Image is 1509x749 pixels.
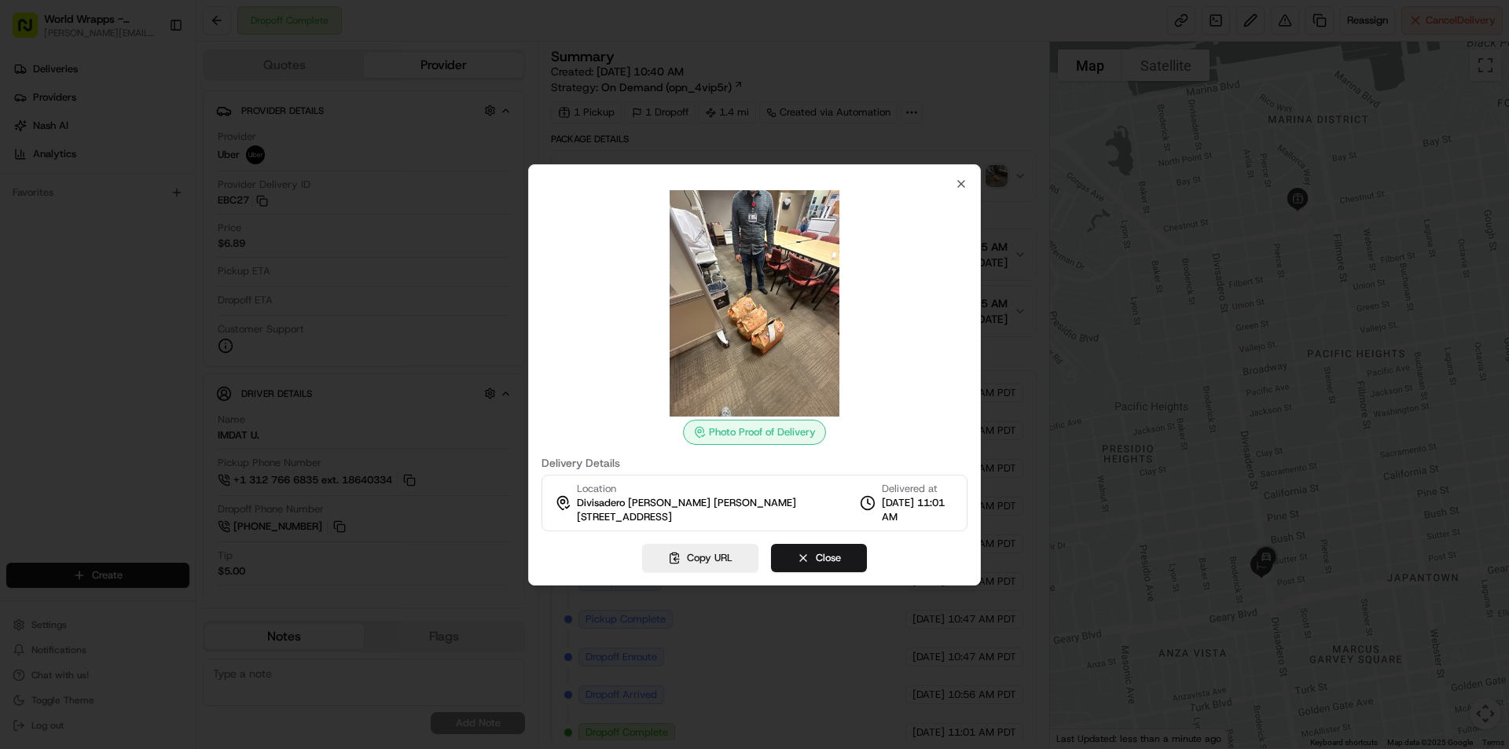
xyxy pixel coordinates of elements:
[577,510,672,524] span: [STREET_ADDRESS]
[642,544,758,572] button: Copy URL
[542,457,967,468] label: Delivery Details
[577,482,616,496] span: Location
[683,420,826,445] div: Photo Proof of Delivery
[771,544,867,572] button: Close
[882,496,954,524] span: [DATE] 11:01 AM
[577,496,796,510] span: Divisadero [PERSON_NAME] [PERSON_NAME]
[882,482,954,496] span: Delivered at
[641,190,868,417] img: photo_proof_of_delivery image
